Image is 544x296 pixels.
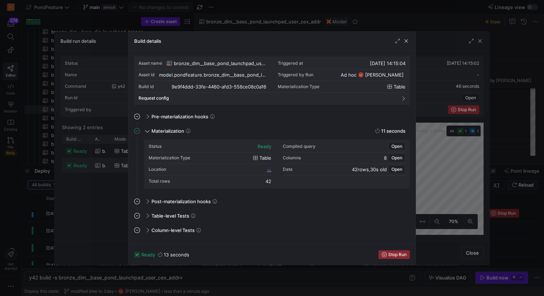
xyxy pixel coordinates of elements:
[388,154,405,162] button: Open
[151,199,211,204] span: Post-materialization hooks
[134,111,410,122] mat-expansion-panel-header: Pre-materialization hooks
[139,96,397,101] mat-panel-title: Request config
[159,72,266,78] div: model.pondfeature.bronze_dim__base_pond_launchpad_user_cex_addr
[139,93,405,104] mat-expansion-panel-header: Request config
[134,38,161,44] h3: Build details
[139,61,162,66] div: Asset name
[139,84,154,89] div: Build id
[149,167,166,172] div: Location
[384,155,387,161] span: 8
[341,72,357,78] span: Ad hoc
[134,196,410,207] mat-expansion-panel-header: Post-materialization hooks
[278,84,319,89] span: Materialization Type
[134,140,410,196] div: Materialization11 seconds
[151,213,189,219] span: Table-level Tests
[352,167,387,172] div: ,
[381,128,405,134] y42-duration: 11 seconds
[172,84,266,90] div: 9e9f4ddd-33fe-4460-afd3-558ce08c0a16
[134,210,410,222] mat-expansion-panel-header: Table-level Tests
[259,155,271,161] span: table
[141,252,155,258] span: ready
[391,144,402,149] span: Open
[258,144,271,149] div: ready
[278,72,313,77] div: Triggered by Run
[149,179,170,184] div: Total rows
[370,60,405,66] span: [DATE] 14:15:04
[139,72,155,77] div: Asset id
[391,155,402,160] span: Open
[378,250,410,259] button: Stop Run
[388,165,405,174] button: Open
[283,155,301,160] div: Columns
[388,252,407,257] span: Stop Run
[266,178,271,184] div: 42
[352,167,369,172] span: 42 rows
[134,224,410,236] mat-expansion-panel-header: Column-level Tests
[151,114,208,119] span: Pre-materialization hooks
[365,72,404,78] span: [PERSON_NAME]
[278,61,303,66] div: Triggered at
[388,142,405,151] button: Open
[391,167,402,172] span: Open
[283,144,316,149] div: Compiled query
[339,71,405,79] button: Ad hocLZ[PERSON_NAME]
[151,227,195,233] span: Column-level Tests
[394,84,405,90] span: table
[149,144,162,149] div: Status
[370,167,387,172] span: 30s old
[174,60,266,66] span: bronze_dim__base_pond_launchpad_user_cex_addr
[151,128,184,134] span: Materialization
[149,155,190,160] div: Materialization Type
[164,252,189,258] y42-duration: 13 seconds
[283,167,293,172] div: Data
[358,72,364,78] div: LZ
[134,125,410,137] mat-expansion-panel-header: Materialization11 seconds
